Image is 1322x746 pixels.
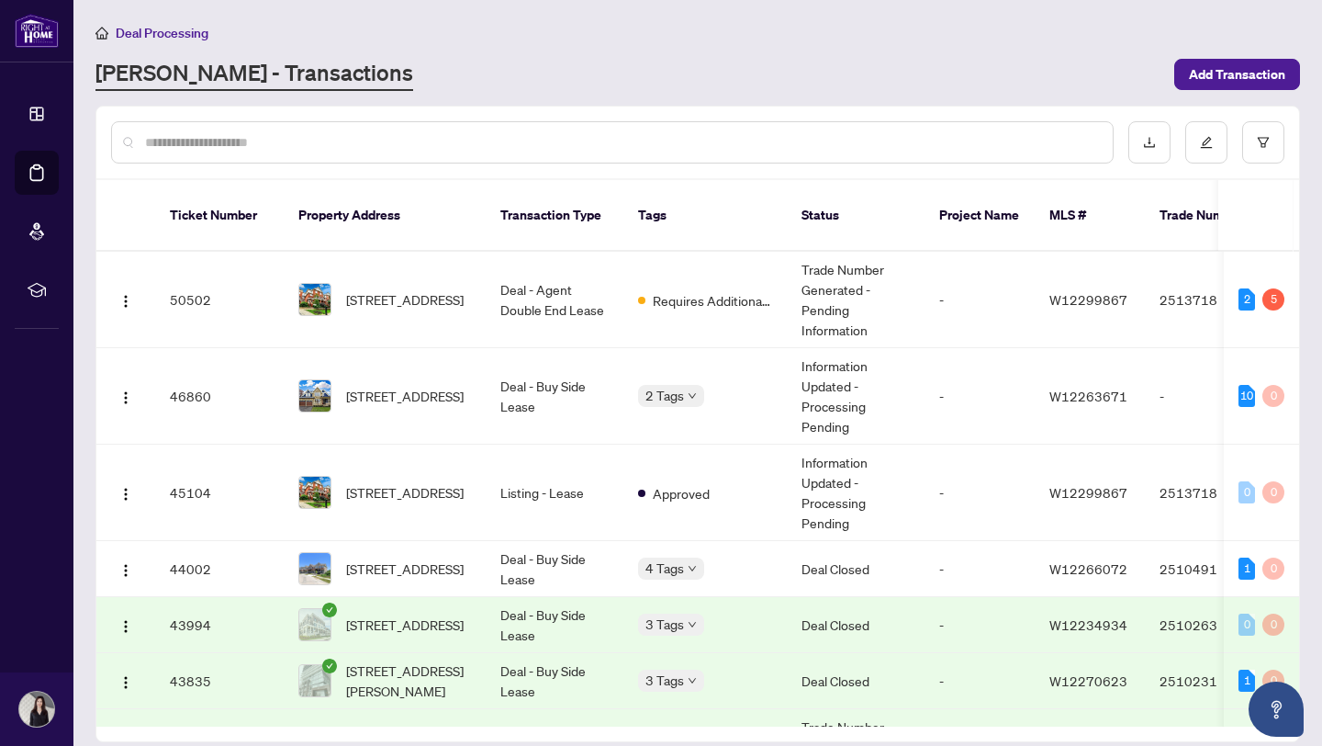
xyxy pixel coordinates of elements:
span: 2 Tags [645,385,684,406]
td: Deal Closed [787,653,924,709]
img: Logo [118,619,133,634]
span: 3 Tags [645,670,684,691]
div: 1 [1238,670,1255,692]
td: Deal - Buy Side Lease [486,541,623,597]
th: Transaction Type [486,180,623,252]
span: W12263671 [1049,388,1127,404]
td: Deal - Buy Side Lease [486,348,623,445]
button: Logo [111,666,140,695]
td: Trade Number Generated - Pending Information [787,252,924,348]
span: 3 Tags [645,614,684,635]
button: Logo [111,610,140,639]
span: [STREET_ADDRESS] [346,289,464,310]
img: logo [15,14,59,48]
button: edit [1185,121,1227,164]
td: Deal - Buy Side Lease [486,597,623,653]
span: home [95,27,108,40]
button: filter [1242,121,1284,164]
a: [PERSON_NAME] - Transactions [95,58,413,91]
div: 0 [1262,670,1284,692]
div: 0 [1262,558,1284,580]
span: 4 Tags [645,558,684,579]
button: Add Transaction [1174,59,1300,90]
img: thumbnail-img [299,665,330,696]
button: Logo [111,554,140,583]
td: Deal - Agent Double End Lease [486,252,623,348]
img: Logo [118,487,133,502]
span: down [688,391,697,401]
td: Information Updated - Processing Pending [787,445,924,541]
img: Profile Icon [19,692,54,727]
td: Information Updated - Processing Pending [787,348,924,445]
td: Deal Closed [787,541,924,597]
td: 2510263 [1145,597,1273,653]
span: Approved [653,483,710,503]
div: 5 [1262,288,1284,311]
td: 2513718 [1145,252,1273,348]
td: Deal Closed [787,597,924,653]
td: Listing - Lease [486,445,623,541]
th: Tags [623,180,787,252]
img: thumbnail-img [299,380,330,412]
img: Logo [118,390,133,405]
td: 43994 [155,597,284,653]
div: 0 [1238,481,1255,503]
div: 2 [1238,288,1255,311]
span: download [1143,136,1156,149]
span: down [688,676,697,685]
td: Deal - Buy Side Lease [486,653,623,709]
th: Ticket Number [155,180,284,252]
td: - [924,597,1035,653]
td: - [1145,348,1273,445]
div: 0 [1238,614,1255,636]
td: - [924,653,1035,709]
img: thumbnail-img [299,609,330,640]
span: [STREET_ADDRESS] [346,615,464,635]
td: 43835 [155,653,284,709]
div: 0 [1262,614,1284,636]
span: W12299867 [1049,484,1127,501]
span: [STREET_ADDRESS] [346,559,464,579]
td: 46860 [155,348,284,445]
img: thumbnail-img [299,477,330,508]
button: download [1128,121,1171,164]
td: - [924,445,1035,541]
th: Project Name [924,180,1035,252]
div: 0 [1262,481,1284,503]
img: Logo [118,563,133,578]
span: Deal Processing [116,25,208,41]
span: W12299867 [1049,291,1127,308]
button: Open asap [1249,682,1304,737]
td: 50502 [155,252,284,348]
span: Requires Additional Docs [653,290,772,311]
button: Logo [111,381,140,411]
button: Logo [111,285,140,314]
span: down [688,620,697,629]
th: Property Address [284,180,486,252]
span: filter [1257,136,1270,149]
span: check-circle [322,603,337,617]
img: Logo [118,294,133,309]
span: W12270623 [1049,673,1127,689]
td: 2513718 [1145,445,1273,541]
td: 44002 [155,541,284,597]
th: MLS # [1035,180,1145,252]
td: 45104 [155,445,284,541]
span: [STREET_ADDRESS] [346,482,464,503]
img: thumbnail-img [299,553,330,584]
span: check-circle [322,659,337,673]
td: 2510491 [1145,541,1273,597]
td: 2510231 [1145,653,1273,709]
div: 10 [1238,385,1255,407]
span: [STREET_ADDRESS][PERSON_NAME] [346,661,471,701]
span: [STREET_ADDRESS] [346,386,464,406]
td: - [924,252,1035,348]
span: edit [1200,136,1213,149]
div: 0 [1262,385,1284,407]
img: Logo [118,675,133,690]
td: - [924,541,1035,597]
span: W12234934 [1049,616,1127,633]
span: W12266072 [1049,560,1127,577]
img: thumbnail-img [299,284,330,315]
span: down [688,564,697,573]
